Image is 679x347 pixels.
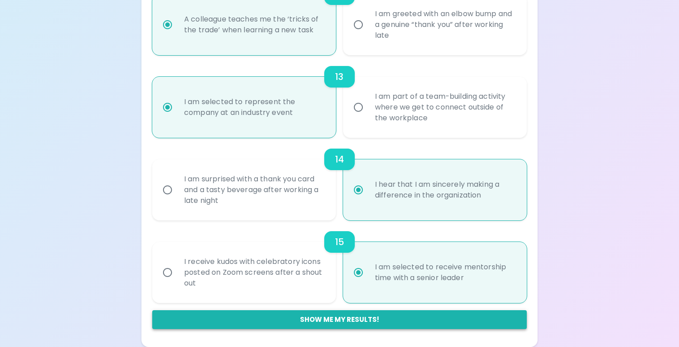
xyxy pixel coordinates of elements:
[177,246,331,299] div: I receive kudos with celebratory icons posted on Zoom screens after a shout out
[368,168,522,211] div: I hear that I am sincerely making a difference in the organization
[152,310,527,329] button: Show me my results!
[335,235,344,249] h6: 15
[152,138,527,220] div: choice-group-check
[177,163,331,217] div: I am surprised with a thank you card and a tasty beverage after working a late night
[177,3,331,46] div: A colleague teaches me the ‘tricks of the trade’ when learning a new task
[368,80,522,134] div: I am part of a team-building activity where we get to connect outside of the workplace
[335,152,344,167] h6: 14
[177,86,331,129] div: I am selected to represent the company at an industry event
[335,70,344,84] h6: 13
[368,251,522,294] div: I am selected to receive mentorship time with a senior leader
[152,220,527,303] div: choice-group-check
[152,55,527,138] div: choice-group-check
